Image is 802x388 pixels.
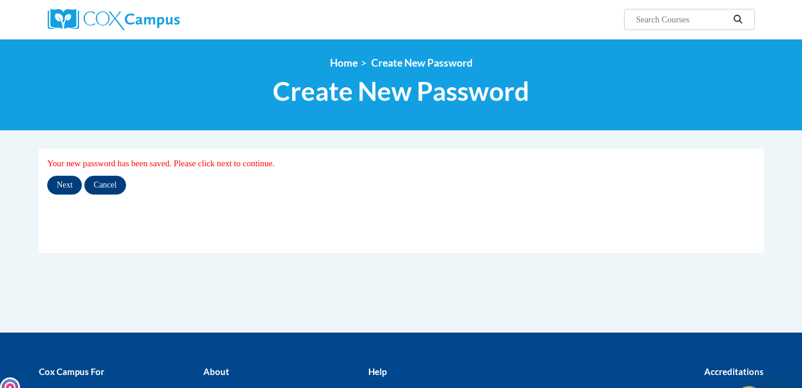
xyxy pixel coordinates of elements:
[273,75,529,107] span: Create New Password
[330,57,358,69] a: Home
[84,176,126,195] input: Cancel
[203,366,229,377] b: About
[48,9,272,30] a: Cox Campus
[368,366,387,377] b: Help
[704,366,764,377] b: Accreditations
[48,9,180,30] img: Cox Campus
[729,12,747,27] button: Search
[635,12,729,27] input: Search Courses
[39,366,104,377] b: Cox Campus For
[47,176,82,195] input: Next
[371,57,473,69] span: Create New Password
[755,341,793,379] iframe: Button to launch messaging window
[47,159,275,168] span: Your new password has been saved. Please click next to continue.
